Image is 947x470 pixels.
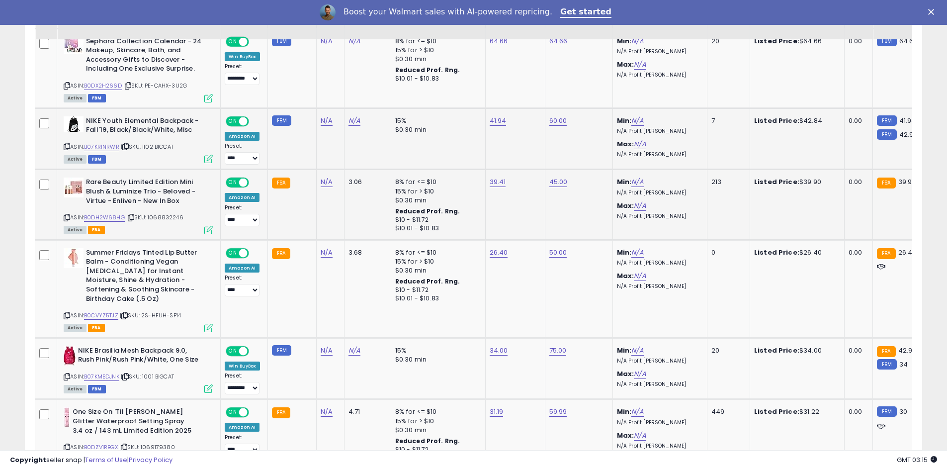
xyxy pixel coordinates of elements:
[899,36,918,46] span: 64.66
[64,94,86,102] span: All listings currently available for purchase on Amazon
[64,178,84,197] img: 41Guay0giSL._SL40_.jpg
[928,9,938,15] div: Close
[225,63,260,86] div: Preset:
[395,266,478,275] div: $0.30 min
[225,362,260,371] div: Win BuyBox
[227,179,239,187] span: ON
[754,116,799,125] b: Listed Price:
[86,248,207,306] b: Summer Fridays Tinted Lip Butter Balm - Conditioning Vegan [MEDICAL_DATA] for Instant Moisture, S...
[754,346,799,355] b: Listed Price:
[395,187,478,196] div: 15% for > $10
[395,66,460,74] b: Reduced Prof. Rng.
[549,36,568,46] a: 64.66
[634,139,646,149] a: N/A
[634,60,646,70] a: N/A
[877,406,896,417] small: FBM
[86,116,207,137] b: NIKE Youth Elemental Backpack - Fall'19, Black/Black/White, Misc
[549,248,567,258] a: 50.00
[490,248,508,258] a: 26.40
[227,408,239,417] span: ON
[754,178,837,187] div: $39.90
[617,213,699,220] p: N/A Profit [PERSON_NAME]
[898,177,912,187] span: 39.9
[898,346,917,355] span: 42.99
[272,248,290,259] small: FBA
[634,431,646,441] a: N/A
[227,249,239,257] span: ON
[64,37,213,101] div: ASIN:
[348,407,383,416] div: 4.71
[395,286,478,294] div: $10 - $11.72
[395,437,460,445] b: Reduced Prof. Rng.
[121,143,173,151] span: | SKU: 1102 BIGCAT
[126,213,183,221] span: | SKU: 1068832246
[754,407,799,416] b: Listed Price:
[248,347,263,355] span: OFF
[348,178,383,187] div: 3.06
[225,193,259,202] div: Amazon AI
[320,4,336,20] img: Profile image for Adrian
[617,369,634,378] b: Max:
[84,213,125,222] a: B0DH2W68HG
[227,37,239,46] span: ON
[617,260,699,267] p: N/A Profit [PERSON_NAME]
[634,271,646,281] a: N/A
[617,407,632,416] b: Min:
[321,346,333,356] a: N/A
[617,189,699,196] p: N/A Profit [PERSON_NAME]
[490,177,506,187] a: 39.41
[617,201,634,210] b: Max:
[877,346,895,357] small: FBA
[272,115,291,126] small: FBM
[84,311,118,320] a: B0CVYZ5TJZ
[560,7,611,18] a: Get started
[395,355,478,364] div: $0.30 min
[64,248,84,268] img: 31AObw01hwL._SL40_.jpg
[272,178,290,188] small: FBA
[86,178,207,208] b: Rare Beauty Limited Edition Mini Blush & Luminize Trio - Beloved - Virtue - Enliven - New In Box
[634,369,646,379] a: N/A
[64,226,86,234] span: All listings currently available for purchase on Amazon
[225,143,260,165] div: Preset:
[348,116,360,126] a: N/A
[348,346,360,356] a: N/A
[617,116,632,125] b: Min:
[88,324,105,332] span: FBA
[849,37,865,46] div: 0.00
[899,407,907,416] span: 30
[617,72,699,79] p: N/A Profit [PERSON_NAME]
[395,224,478,233] div: $10.01 - $10.83
[899,116,916,125] span: 41.94
[754,248,837,257] div: $26.40
[849,248,865,257] div: 0.00
[248,408,263,417] span: OFF
[899,130,918,139] span: 42.99
[877,129,896,140] small: FBM
[849,116,865,125] div: 0.00
[121,373,174,380] span: | SKU: 1001 BIGCAT
[631,177,643,187] a: N/A
[395,75,478,83] div: $10.01 - $10.83
[348,248,383,257] div: 3.68
[631,407,643,417] a: N/A
[877,178,895,188] small: FBA
[617,248,632,257] b: Min:
[129,455,172,465] a: Privacy Policy
[272,36,291,46] small: FBM
[617,358,699,365] p: N/A Profit [PERSON_NAME]
[617,419,699,426] p: N/A Profit [PERSON_NAME]
[897,455,937,465] span: 2025-09-10 03:15 GMT
[490,36,508,46] a: 64.66
[617,151,699,158] p: N/A Profit [PERSON_NAME]
[272,407,290,418] small: FBA
[64,324,86,332] span: All listings currently available for purchase on Amazon
[395,178,478,187] div: 8% for <= $10
[490,346,508,356] a: 34.00
[321,248,333,258] a: N/A
[88,385,106,393] span: FBM
[344,7,552,17] div: Boost your Walmart sales with AI-powered repricing.
[395,426,478,435] div: $0.30 min
[225,434,260,457] div: Preset:
[395,407,478,416] div: 8% for <= $10
[321,407,333,417] a: N/A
